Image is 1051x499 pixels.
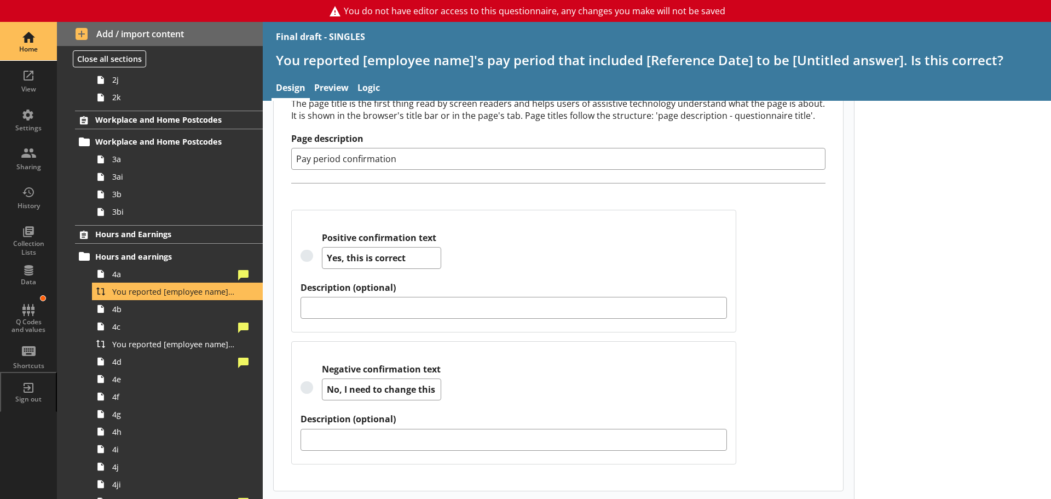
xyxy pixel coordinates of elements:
span: Workplace and Home Postcodes [95,114,230,125]
a: 4g [92,405,263,423]
a: 4i [92,440,263,458]
a: 3b [92,186,263,203]
div: Settings [9,124,48,133]
textarea: No, I need to change this [322,378,441,400]
span: 2j [112,74,234,85]
label: Description (optional) [301,282,727,294]
button: Add / import content [57,22,263,46]
a: Workplace and Home Postcodes [75,111,263,129]
span: 4e [112,374,234,385]
a: You reported [employee name]'s basic pay earned for work carried out in the pay period that inclu... [92,335,263,353]
span: 4f [112,392,234,402]
a: 4f [92,388,263,405]
div: Shortcuts [9,362,48,370]
span: 4i [112,444,234,455]
div: Data [9,278,48,286]
div: The page title is the first thing read by screen readers and helps users of assistive technology ... [291,97,825,122]
span: 4c [112,322,234,332]
a: Workplace and Home Postcodes [75,133,263,151]
span: Hours and Earnings [95,229,230,239]
div: Sharing [9,163,48,171]
a: 4b [92,300,263,318]
span: 4ji [112,479,234,490]
div: Q Codes and values [9,318,48,334]
a: 3bi [92,203,263,221]
div: Home [9,45,48,54]
span: Add / import content [76,28,245,40]
a: 4e [92,370,263,388]
label: Positive confirmation text [322,232,441,244]
span: 4a [112,269,234,279]
label: Page description [291,133,825,145]
a: Logic [353,77,384,101]
a: 4ji [92,475,263,493]
label: Negative confirmation text [322,364,441,375]
a: 3a [92,151,263,168]
a: 4a [92,265,263,283]
div: History [9,202,48,210]
span: You reported [employee name]'s basic pay earned for work carried out in the pay period that inclu... [112,339,234,349]
a: Preview [310,77,353,101]
a: 2k [92,89,263,106]
a: Design [272,77,310,101]
span: Workplace and Home Postcodes [95,136,230,147]
span: 3bi [112,207,234,217]
a: Hours and Earnings [75,225,263,244]
a: 4d [92,353,263,370]
a: You reported [employee name]'s pay period that included [Reference Date] to be [Untitled answer].... [92,283,263,300]
span: 3a [112,154,234,164]
a: 4c [92,318,263,335]
button: Close all sections [73,50,146,67]
a: 2j [92,71,263,89]
div: Collection Lists [9,239,48,256]
label: Description (optional) [301,414,727,425]
div: View [9,85,48,94]
div: Sign out [9,395,48,404]
span: Hours and earnings [95,251,230,262]
a: Hours and earnings [75,248,263,265]
span: 3ai [112,171,234,182]
span: You reported [employee name]'s pay period that included [Reference Date] to be [Untitled answer].... [112,286,234,297]
span: 4d [112,357,234,367]
li: Workplace and Home PostcodesWorkplace and Home Postcodes3a3ai3b3bi [57,111,263,221]
li: Workplace and Home Postcodes3a3ai3b3bi [80,133,263,221]
a: 3ai [92,168,263,186]
a: 4j [92,458,263,475]
span: 2k [112,92,234,102]
textarea: Yes, this is correct [322,247,441,269]
span: 3b [112,189,234,199]
h1: You reported [employee name]'s pay period that included [Reference Date] to be [Untitled answer].... [276,51,1038,68]
span: 4g [112,409,234,420]
span: 4h [112,427,234,437]
span: 4j [112,462,234,472]
span: 4b [112,304,234,314]
a: 4h [92,423,263,440]
div: Final draft - SINGLES [276,31,365,43]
